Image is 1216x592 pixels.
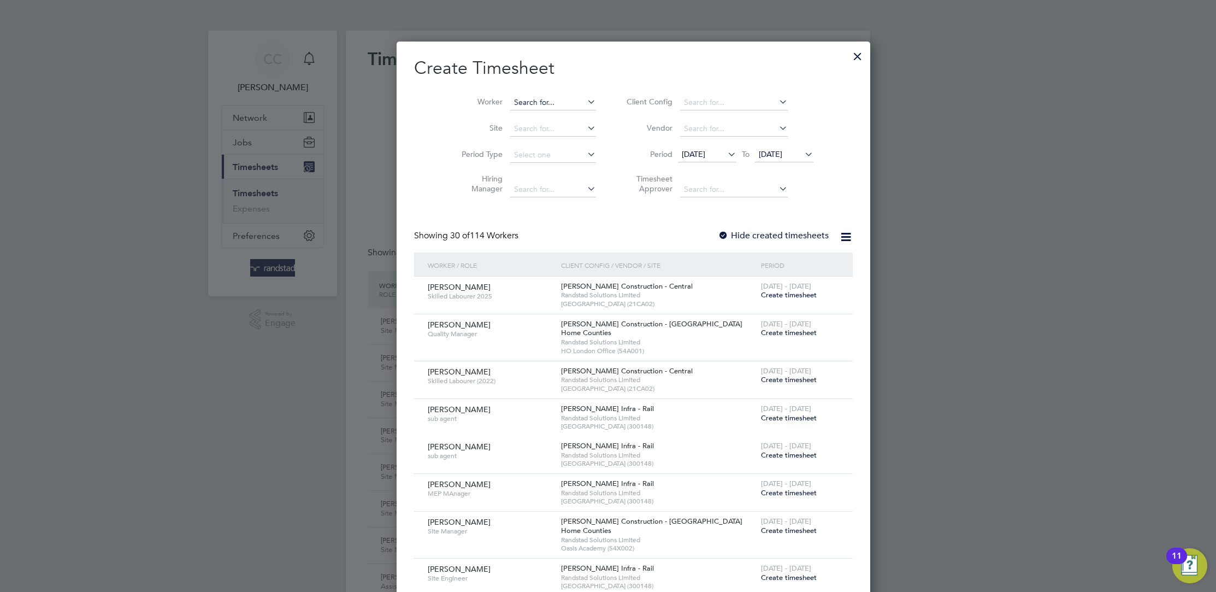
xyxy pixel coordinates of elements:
[623,123,672,133] label: Vendor
[561,347,755,355] span: HO London Office (54A001)
[453,123,503,133] label: Site
[561,459,755,468] span: [GEOGRAPHIC_DATA] (300148)
[561,497,755,506] span: [GEOGRAPHIC_DATA] (300148)
[428,452,553,460] span: sub agent
[561,573,755,582] span: Randstad Solutions Limited
[761,290,817,300] span: Create timesheet
[1172,556,1182,570] div: 11
[510,182,596,197] input: Search for...
[561,422,755,431] span: [GEOGRAPHIC_DATA] (300148)
[561,564,654,573] span: [PERSON_NAME] Infra - Rail
[758,253,842,278] div: Period
[425,253,558,278] div: Worker / Role
[561,489,755,497] span: Randstad Solutions Limited
[453,149,503,159] label: Period Type
[561,366,693,376] span: [PERSON_NAME] Construction - Central
[1172,548,1207,583] button: Open Resource Center, 11 new notifications
[561,536,755,544] span: Randstad Solutions Limited
[561,319,742,338] span: [PERSON_NAME] Construction - [GEOGRAPHIC_DATA] Home Counties
[414,57,853,80] h2: Create Timesheet
[561,544,755,553] span: Oasis Academy (54X002)
[428,574,553,583] span: Site Engineer
[428,330,553,338] span: Quality Manager
[680,95,788,110] input: Search for...
[428,367,491,377] span: [PERSON_NAME]
[510,95,596,110] input: Search for...
[561,376,755,384] span: Randstad Solutions Limited
[761,573,817,582] span: Create timesheet
[761,479,811,488] span: [DATE] - [DATE]
[761,564,811,573] span: [DATE] - [DATE]
[561,291,755,300] span: Randstad Solutions Limited
[428,479,491,489] span: [PERSON_NAME]
[428,282,491,292] span: [PERSON_NAME]
[450,230,470,241] span: 30 of
[428,517,491,527] span: [PERSON_NAME]
[561,338,755,347] span: Randstad Solutions Limited
[680,121,788,137] input: Search for...
[561,479,654,488] span: [PERSON_NAME] Infra - Rail
[453,97,503,107] label: Worker
[761,319,811,329] span: [DATE] - [DATE]
[561,384,755,393] span: [GEOGRAPHIC_DATA] (21CA02)
[561,441,654,450] span: [PERSON_NAME] Infra - Rail
[718,230,829,241] label: Hide created timesheets
[761,404,811,413] span: [DATE] - [DATE]
[561,582,755,590] span: [GEOGRAPHIC_DATA] (300148)
[561,404,654,413] span: [PERSON_NAME] Infra - Rail
[623,149,672,159] label: Period
[761,441,811,450] span: [DATE] - [DATE]
[623,174,672,194] label: Timesheet Approver
[428,442,491,452] span: [PERSON_NAME]
[428,405,491,414] span: [PERSON_NAME]
[561,517,742,535] span: [PERSON_NAME] Construction - [GEOGRAPHIC_DATA] Home Counties
[739,147,753,161] span: To
[450,230,518,241] span: 114 Workers
[761,366,811,376] span: [DATE] - [DATE]
[561,414,755,423] span: Randstad Solutions Limited
[561,282,693,291] span: [PERSON_NAME] Construction - Central
[682,149,705,159] span: [DATE]
[761,517,811,526] span: [DATE] - [DATE]
[428,320,491,330] span: [PERSON_NAME]
[428,377,553,385] span: Skilled Labourer (2022)
[428,489,553,498] span: MEP MAnager
[561,300,755,308] span: [GEOGRAPHIC_DATA] (21CA02)
[428,292,553,301] span: Skilled Labourer 2025
[759,149,782,159] span: [DATE]
[761,450,817,460] span: Create timesheet
[761,282,811,291] span: [DATE] - [DATE]
[558,253,758,278] div: Client Config / Vendor / Site
[761,488,817,497] span: Create timesheet
[428,564,491,574] span: [PERSON_NAME]
[428,527,553,536] span: Site Manager
[761,375,817,384] span: Create timesheet
[414,230,521,242] div: Showing
[680,182,788,197] input: Search for...
[453,174,503,194] label: Hiring Manager
[761,413,817,423] span: Create timesheet
[761,328,817,337] span: Create timesheet
[623,97,672,107] label: Client Config
[510,148,596,163] input: Select one
[428,414,553,423] span: sub agent
[761,526,817,535] span: Create timesheet
[561,451,755,460] span: Randstad Solutions Limited
[510,121,596,137] input: Search for...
